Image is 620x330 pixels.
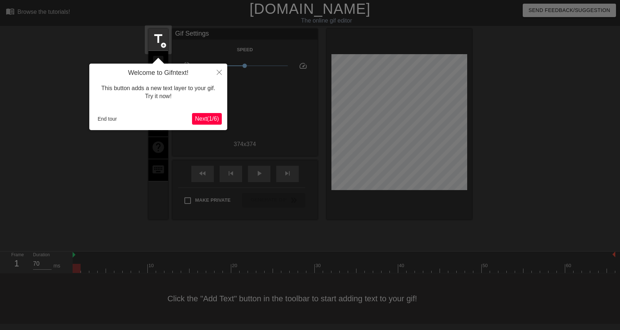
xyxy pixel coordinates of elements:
[95,113,120,124] button: End tour
[195,116,219,122] span: Next ( 1 / 6 )
[192,113,222,125] button: Next
[95,77,222,108] div: This button adds a new text layer to your gif. Try it now!
[95,69,222,77] h4: Welcome to Gifntext!
[211,64,227,80] button: Close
